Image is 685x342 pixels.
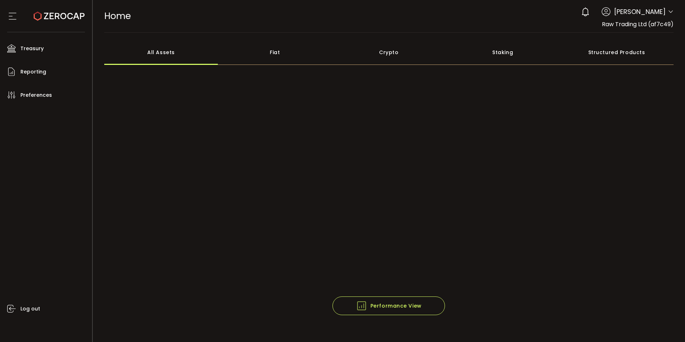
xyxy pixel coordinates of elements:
[20,67,46,77] span: Reporting
[104,40,218,65] div: All Assets
[614,7,666,16] span: [PERSON_NAME]
[649,308,685,342] iframe: Chat Widget
[602,20,674,28] span: Raw Trading Ltd (af7c49)
[332,296,445,315] button: Performance View
[218,40,332,65] div: Fiat
[20,90,52,100] span: Preferences
[356,300,422,311] span: Performance View
[20,43,44,54] span: Treasury
[446,40,560,65] div: Staking
[560,40,674,65] div: Structured Products
[20,304,40,314] span: Log out
[104,10,131,22] span: Home
[332,40,446,65] div: Crypto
